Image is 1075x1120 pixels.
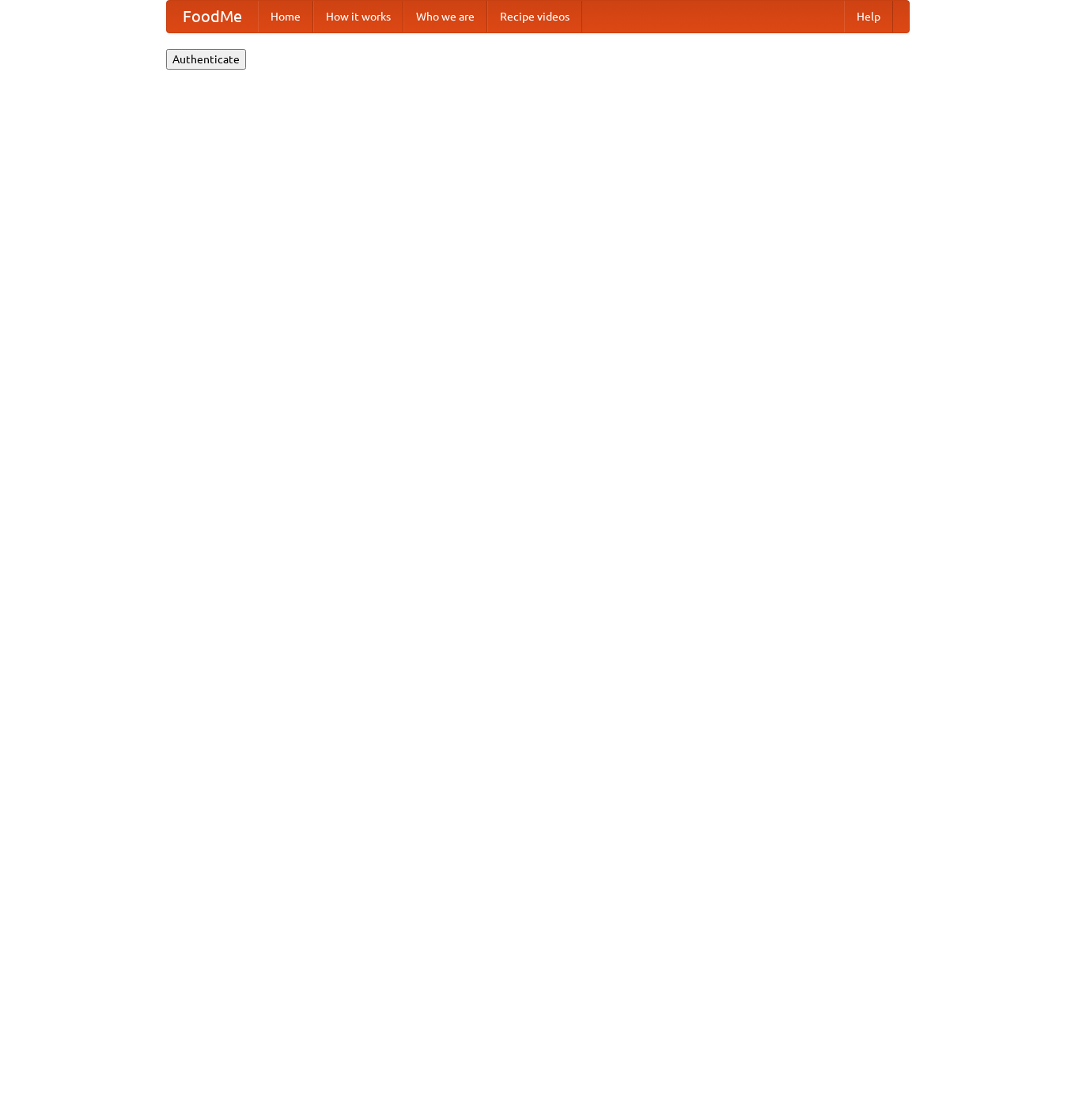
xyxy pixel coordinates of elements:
[403,1,487,32] a: Who we are
[166,52,246,65] a: Authenticate
[167,1,258,32] a: FoodMe
[487,1,582,32] a: Recipe videos
[844,1,893,32] a: Help
[313,1,403,32] a: How it works
[166,49,246,70] button: Authenticate
[258,1,313,32] a: Home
